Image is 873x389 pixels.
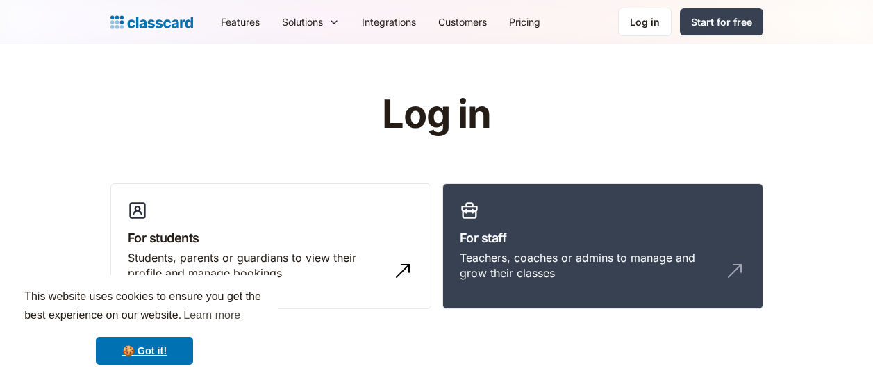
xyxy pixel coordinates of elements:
[351,6,427,38] a: Integrations
[427,6,498,38] a: Customers
[282,15,323,29] div: Solutions
[96,337,193,365] a: dismiss cookie message
[11,275,278,378] div: cookieconsent
[460,250,718,281] div: Teachers, coaches or admins to manage and grow their classes
[128,250,386,281] div: Students, parents or guardians to view their profile and manage bookings
[210,6,271,38] a: Features
[181,305,242,326] a: learn more about cookies
[630,15,660,29] div: Log in
[691,15,752,29] div: Start for free
[271,6,351,38] div: Solutions
[24,288,265,326] span: This website uses cookies to ensure you get the best experience on our website.
[110,183,431,310] a: For studentsStudents, parents or guardians to view their profile and manage bookings
[498,6,551,38] a: Pricing
[460,229,746,247] h3: For staff
[216,93,657,136] h1: Log in
[110,13,193,32] a: home
[442,183,763,310] a: For staffTeachers, coaches or admins to manage and grow their classes
[128,229,414,247] h3: For students
[680,8,763,35] a: Start for free
[618,8,672,36] a: Log in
